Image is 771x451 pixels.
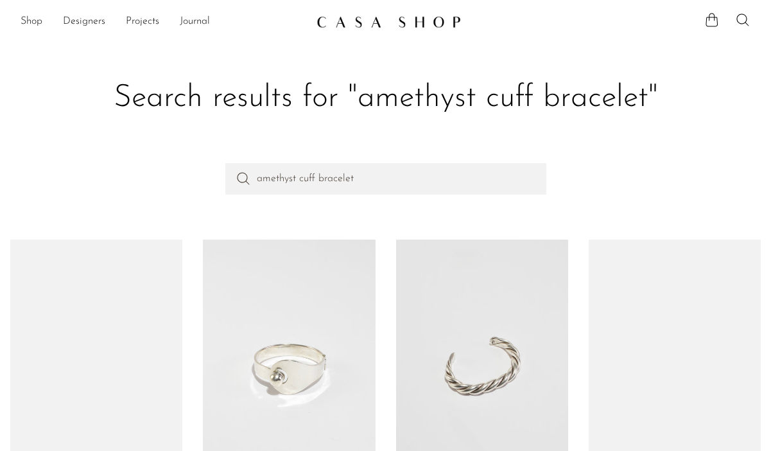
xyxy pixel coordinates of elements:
[21,13,42,30] a: Shop
[225,163,546,194] input: Perform a search
[21,78,750,118] h1: Search results for "amethyst cuff bracelet"
[21,11,306,33] nav: Desktop navigation
[180,13,210,30] a: Journal
[126,13,159,30] a: Projects
[21,11,306,33] ul: NEW HEADER MENU
[63,13,105,30] a: Designers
